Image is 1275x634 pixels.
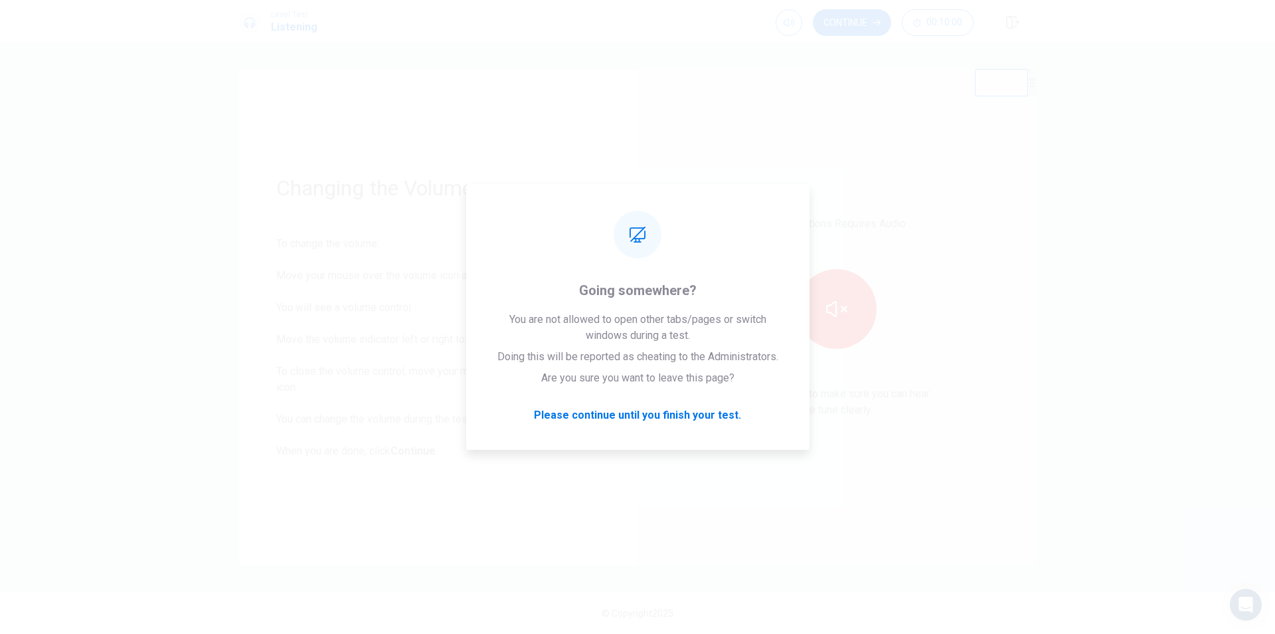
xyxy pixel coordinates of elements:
[768,216,906,232] p: This Sections Requires Audio
[813,9,891,36] button: Continue
[926,17,962,28] span: 00:10:00
[390,445,436,457] b: Continue
[271,10,317,19] span: Level Test
[902,9,974,36] button: 00:10:00
[276,175,600,201] h1: Changing the Volume
[276,236,600,459] div: To change the volume: Move your mouse over the volume icon at the top of the screen. You will see...
[602,608,673,619] span: © Copyright 2025
[1230,589,1262,621] div: Open Intercom Messenger
[271,19,317,35] h1: Listening
[744,386,930,418] p: Click the icon to make sure you can hear the tune clearly.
